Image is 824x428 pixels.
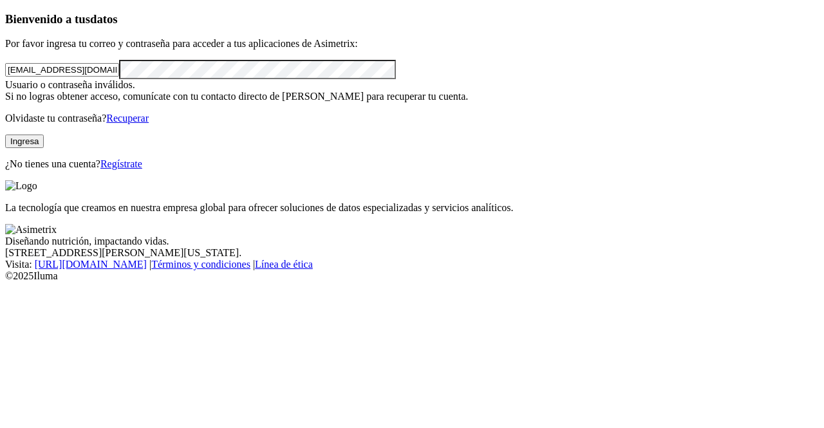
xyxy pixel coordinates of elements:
[5,135,44,148] button: Ingresa
[5,224,57,236] img: Asimetrix
[5,63,119,77] input: Tu correo
[35,259,147,270] a: [URL][DOMAIN_NAME]
[255,259,313,270] a: Línea de ética
[90,12,118,26] span: datos
[106,113,149,124] a: Recuperar
[5,38,819,50] p: Por favor ingresa tu correo y contraseña para acceder a tus aplicaciones de Asimetrix:
[100,158,142,169] a: Regístrate
[5,236,819,247] div: Diseñando nutrición, impactando vidas.
[5,12,819,26] h3: Bienvenido a tus
[5,79,819,102] div: Usuario o contraseña inválidos. Si no logras obtener acceso, comunícate con tu contacto directo d...
[5,180,37,192] img: Logo
[5,158,819,170] p: ¿No tienes una cuenta?
[5,113,819,124] p: Olvidaste tu contraseña?
[5,202,819,214] p: La tecnología que creamos en nuestra empresa global para ofrecer soluciones de datos especializad...
[5,259,819,270] div: Visita : | |
[5,270,819,282] div: © 2025 Iluma
[151,259,250,270] a: Términos y condiciones
[5,247,819,259] div: [STREET_ADDRESS][PERSON_NAME][US_STATE].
